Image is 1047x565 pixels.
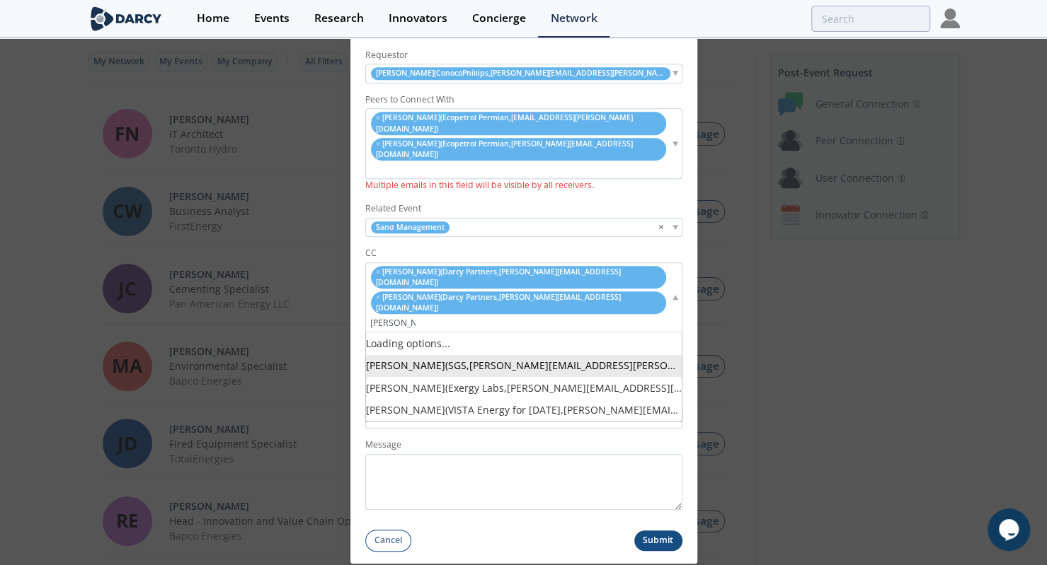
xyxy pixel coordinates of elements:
div: Research [314,13,364,24]
span: ron@darcypartners.com [376,267,621,287]
label: CC [365,247,682,260]
img: Profile [940,8,960,28]
div: Concierge [472,13,526,24]
span: nick@darcypartners.com [376,292,621,313]
div: Innovators [389,13,447,24]
span: jonathan.j.kiesewetter@conocophillips.com [376,68,665,78]
span: remove element [376,113,380,123]
span: andres@exergy-labs.com [366,381,755,395]
div: remove element [PERSON_NAME](Darcy Partners,[PERSON_NAME][EMAIL_ADDRESS][DOMAIN_NAME]) remove ele... [365,262,682,333]
label: Related Event [365,202,682,215]
img: logo-wide.svg [88,6,165,31]
li: Loading options... [366,332,682,355]
button: Cancel [365,530,412,552]
span: Sand Management [371,221,450,233]
span: remove element [376,292,380,302]
div: Sand Management × [365,218,682,237]
div: [PERSON_NAME](ConocoPhillips,[PERSON_NAME][EMAIL_ADDRESS][PERSON_NAME][DOMAIN_NAME]) [365,64,682,83]
div: Network [551,13,597,24]
span: yosmar.gonzalez@ecopetrol-permian.com [376,139,633,159]
span: remove element [376,139,380,148]
p: Multiple emails in this field will be visible by all receivers. [365,179,682,192]
label: Message [365,438,682,451]
span: remove element [376,267,380,276]
iframe: chat widget [988,508,1033,551]
button: Submit [634,530,682,551]
span: austin.jacquet@ecopetrol-permian.com [376,113,633,134]
input: Advanced Search [811,6,930,32]
label: Requestor [365,49,682,62]
div: Home [197,13,229,24]
span: andres.antonelli@vistaenergy.com [366,403,891,417]
span: × [658,219,664,235]
span: andres.acuna@sgs.com [366,359,796,372]
label: Peers to Connect With [365,93,682,106]
div: Events [254,13,290,24]
div: remove element [PERSON_NAME](Ecopetrol Permian,[EMAIL_ADDRESS][PERSON_NAME][DOMAIN_NAME]) remove ... [365,109,682,180]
